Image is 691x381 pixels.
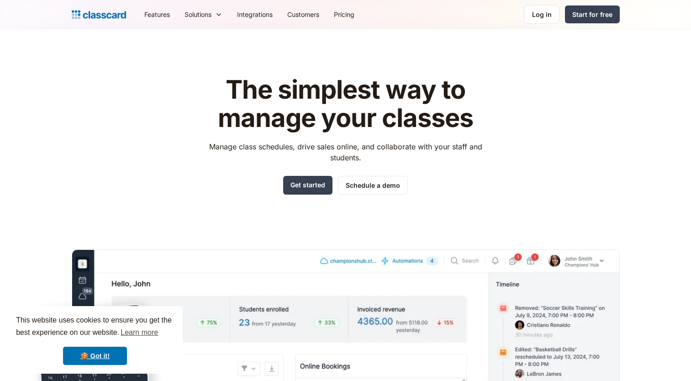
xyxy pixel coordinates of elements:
a: Customers [280,4,327,25]
div: Start for free [572,10,612,19]
a: Log in [524,5,559,24]
div: Solutions [185,10,211,19]
a: learn more about cookies [119,326,159,339]
div: Log in [532,10,552,19]
a: home [72,8,126,21]
p: Manage class schedules, drive sales online, and collaborate with your staff and students. [200,141,491,163]
a: Integrations [230,4,280,25]
a: Start for free [565,5,620,23]
a: Schedule a demo [338,176,408,195]
div: Solutions [177,4,230,25]
div: cookieconsent [7,306,183,374]
a: dismiss cookie message [63,347,127,365]
span: This website uses cookies to ensure you get the best experience on our website. [16,315,174,339]
a: Pricing [327,4,362,25]
h1: The simplest way to manage your classes [200,76,491,132]
a: Features [137,4,177,25]
a: Get started [283,176,332,195]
